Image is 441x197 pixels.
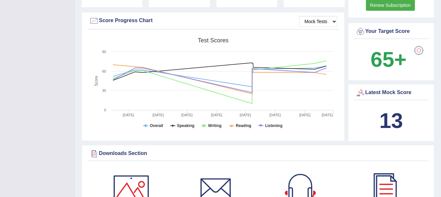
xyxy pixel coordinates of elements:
[379,109,403,133] b: 13
[102,69,106,73] text: 60
[198,37,228,44] tspan: Test scores
[104,108,106,112] text: 0
[211,113,222,117] tspan: [DATE]
[94,76,99,86] tspan: Score
[240,113,251,117] tspan: [DATE]
[177,123,194,128] tspan: Speaking
[181,113,193,117] tspan: [DATE]
[152,113,164,117] tspan: [DATE]
[102,50,106,54] text: 90
[102,89,106,92] text: 30
[355,88,427,98] div: Latest Mock Score
[89,149,427,159] div: Downloads Section
[299,113,310,117] tspan: [DATE]
[123,113,134,117] tspan: [DATE]
[89,16,337,26] div: Score Progress Chart
[236,123,251,128] tspan: Reading
[265,123,282,128] tspan: Listening
[370,48,406,71] b: 65+
[269,113,281,117] tspan: [DATE]
[355,27,427,36] div: Your Target Score
[208,123,221,128] tspan: Writing
[150,123,163,128] tspan: Overall
[322,113,333,117] tspan: [DATE]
